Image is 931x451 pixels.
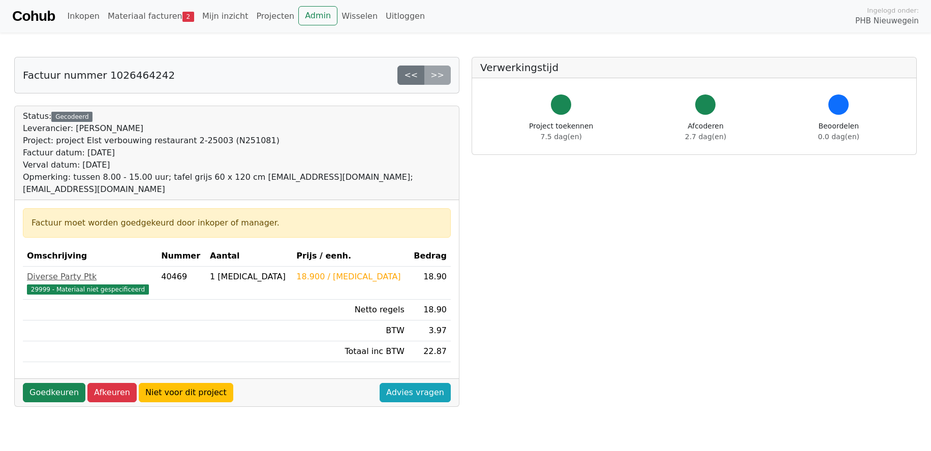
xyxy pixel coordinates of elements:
span: 2 [182,12,194,22]
div: Project: project Elst verbouwing restaurant 2-25003 (N251081) [23,135,451,147]
a: Cohub [12,4,55,28]
a: Wisselen [337,6,382,26]
div: Factuur moet worden goedgekeurd door inkoper of manager. [32,217,442,229]
div: Status: [23,110,451,196]
h5: Verwerkingstijd [480,61,908,74]
div: Project toekennen [529,121,593,142]
div: Afcoderen [685,121,726,142]
a: Materiaal facturen2 [104,6,198,26]
a: << [397,66,424,85]
span: 2.7 dag(en) [685,133,726,141]
td: 22.87 [409,341,451,362]
div: Factuur datum: [DATE] [23,147,451,159]
a: Afkeuren [87,383,137,402]
span: 29999 - Materiaal niet gespecificeerd [27,284,149,295]
div: Opmerking: tussen 8.00 - 15.00 uur; tafel grijs 60 x 120 cm [EMAIL_ADDRESS][DOMAIN_NAME]; [EMAIL_... [23,171,451,196]
a: Diverse Party Ptk29999 - Materiaal niet gespecificeerd [27,271,153,295]
a: Admin [298,6,337,25]
th: Aantal [206,246,292,267]
th: Nummer [157,246,206,267]
td: BTW [292,320,408,341]
a: Uitloggen [382,6,429,26]
div: Beoordelen [818,121,859,142]
span: 0.0 dag(en) [818,133,859,141]
a: Mijn inzicht [198,6,253,26]
th: Omschrijving [23,246,157,267]
h5: Factuur nummer 1026464242 [23,69,175,81]
td: 3.97 [409,320,451,341]
span: 7.5 dag(en) [541,133,582,141]
td: 40469 [157,267,206,300]
a: Niet voor dit project [139,383,233,402]
td: Netto regels [292,300,408,320]
span: PHB Nieuwegein [855,15,919,27]
span: Ingelogd onder: [867,6,919,15]
div: 18.900 / [MEDICAL_DATA] [296,271,404,283]
th: Prijs / eenh. [292,246,408,267]
th: Bedrag [409,246,451,267]
td: 18.90 [409,267,451,300]
td: 18.90 [409,300,451,320]
a: Advies vragen [380,383,451,402]
td: Totaal inc BTW [292,341,408,362]
div: Gecodeerd [51,112,92,122]
div: Verval datum: [DATE] [23,159,451,171]
div: Diverse Party Ptk [27,271,153,283]
div: 1 [MEDICAL_DATA] [210,271,288,283]
div: Leverancier: [PERSON_NAME] [23,122,451,135]
a: Inkopen [63,6,103,26]
a: Goedkeuren [23,383,85,402]
a: Projecten [252,6,298,26]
